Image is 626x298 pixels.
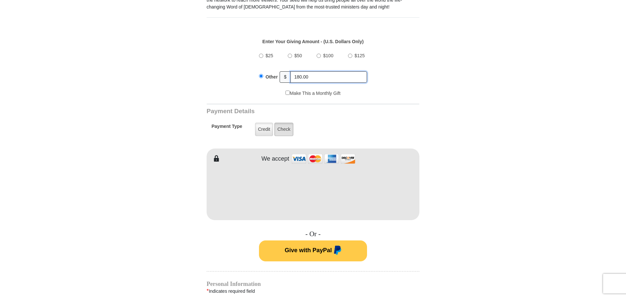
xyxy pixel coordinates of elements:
h4: Personal Information [207,281,419,287]
strong: Enter Your Giving Amount - (U.S. Dollars Only) [262,39,363,44]
img: paypal [332,246,341,256]
input: Other Amount [290,71,367,83]
label: Check [274,123,293,136]
div: Indicates required field [207,287,419,295]
input: Make This a Monthly Gift [285,91,290,95]
span: $50 [294,53,302,58]
span: Other [266,74,278,79]
img: credit cards accepted [291,152,356,166]
h4: - Or - [207,230,419,238]
h5: Payment Type [212,124,242,132]
span: Give with PayPal [285,247,332,254]
label: Make This a Monthly Gift [285,90,341,97]
span: $25 [266,53,273,58]
h3: Payment Details [207,108,374,115]
span: $100 [323,53,333,58]
label: Credit [255,123,273,136]
span: $125 [355,53,365,58]
span: $ [280,71,291,83]
h4: We accept [262,155,289,163]
button: Give with PayPal [259,240,367,261]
